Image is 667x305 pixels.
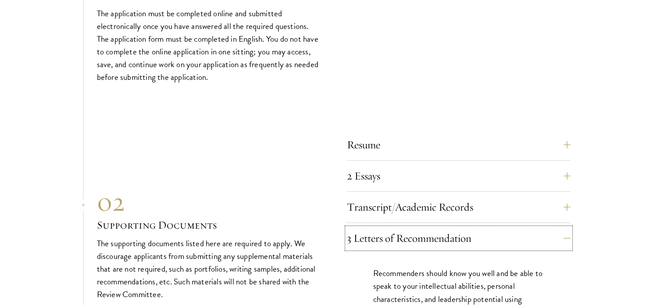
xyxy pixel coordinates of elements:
button: 3 Letters of Recommendation [347,228,571,249]
p: The application must be completed online and submitted electronically once you have answered all ... [97,7,321,83]
h3: Supporting Documents [97,218,321,233]
p: The supporting documents listed here are required to apply. We discourage applicants from submitt... [97,237,321,301]
div: 02 [97,186,321,218]
button: Transcript/Academic Records [347,197,571,218]
button: Resume [347,134,571,155]
button: 2 Essays [347,165,571,187]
